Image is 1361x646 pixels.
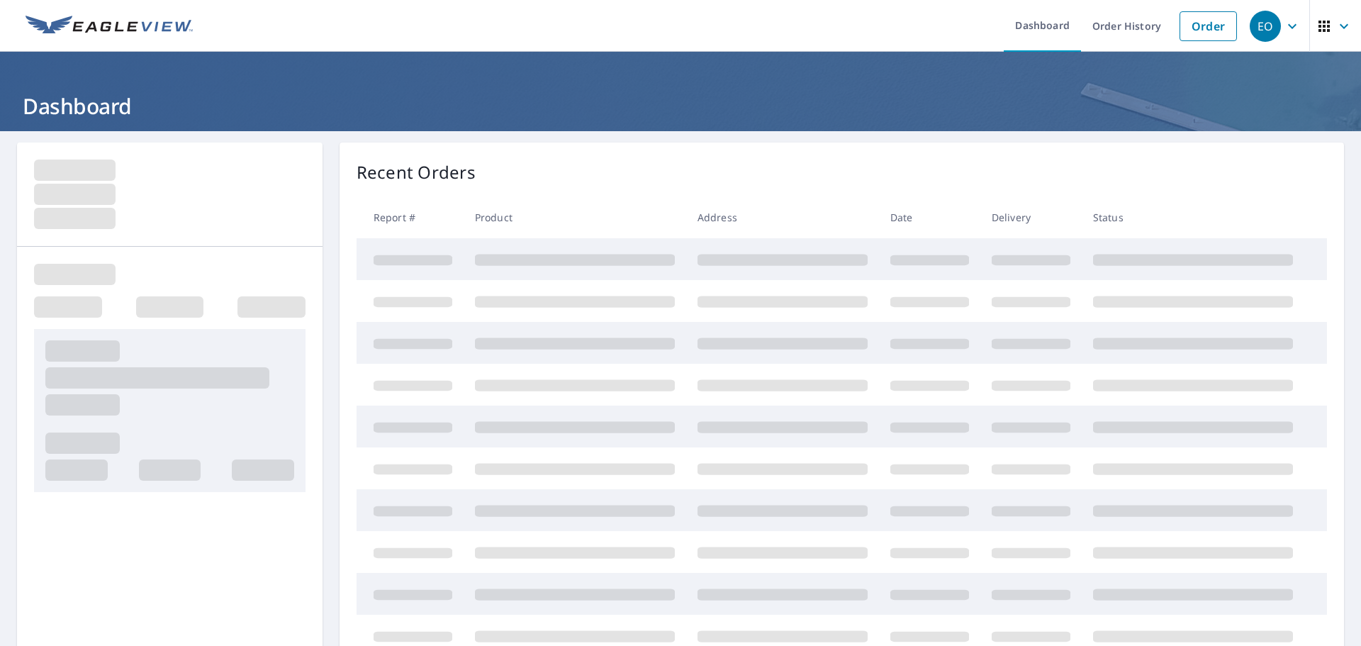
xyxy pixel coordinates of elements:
[686,196,879,238] th: Address
[357,196,464,238] th: Report #
[879,196,980,238] th: Date
[1250,11,1281,42] div: EO
[980,196,1082,238] th: Delivery
[26,16,193,37] img: EV Logo
[464,196,686,238] th: Product
[1082,196,1304,238] th: Status
[357,160,476,185] p: Recent Orders
[17,91,1344,121] h1: Dashboard
[1180,11,1237,41] a: Order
